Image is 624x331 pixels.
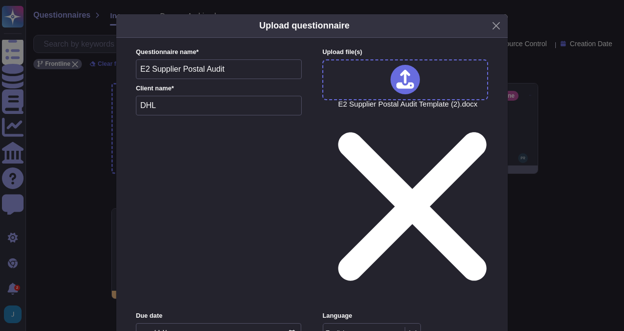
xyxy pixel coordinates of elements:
[338,100,487,305] span: E2 Supplier Postal Audit Template (2).docx
[259,19,349,32] h5: Upload questionnaire
[322,48,362,55] span: Upload file (s)
[136,85,302,92] label: Client name
[136,313,301,319] label: Due date
[136,96,302,115] input: Enter company name of the client
[323,313,488,319] label: Language
[489,18,504,33] button: Close
[136,49,302,55] label: Questionnaire name
[136,59,302,79] input: Enter questionnaire name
